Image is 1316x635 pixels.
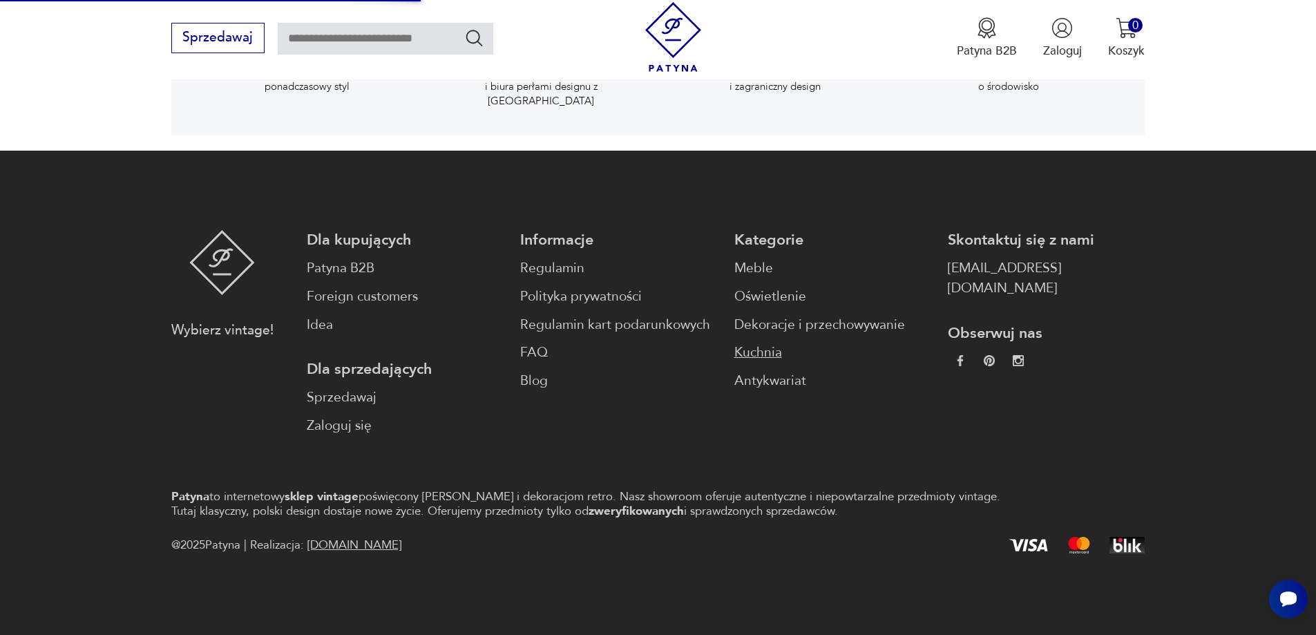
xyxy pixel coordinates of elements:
p: Zaloguj [1043,43,1082,59]
a: Antykwariat [734,371,931,391]
button: Zaloguj [1043,17,1082,59]
p: Patyna B2B [957,43,1017,59]
a: Ikona medaluPatyna B2B [957,17,1017,59]
strong: zweryfikowanych [589,503,684,519]
img: da9060093f698e4c3cedc1453eec5031.webp [955,355,966,366]
p: Dla kupujących [307,230,504,250]
div: | [244,536,247,556]
img: Ikonka użytkownika [1051,17,1073,39]
p: Obserwuj nas [948,323,1145,343]
a: Patyna B2B [307,258,504,278]
button: Sprzedawaj [171,23,265,53]
p: Dla sprzedających [307,359,504,379]
strong: sklep vintage [285,489,359,504]
a: Zaloguj się [307,416,504,436]
p: Skontaktuj się z nami [948,230,1145,250]
strong: Patyna [171,489,209,504]
button: Szukaj [464,28,484,48]
span: Realizacja: [250,536,401,556]
img: BLIK [1109,537,1145,553]
p: w których zaklęty jest ponadczasowy styl [231,66,383,94]
p: wybierając vintage, dbasz o środowisko [933,66,1085,94]
img: Visa [1009,539,1048,551]
a: Idea [307,315,504,335]
img: Mastercard [1068,537,1090,553]
a: Polityka prywatności [520,287,717,307]
p: to internetowy poświęcony [PERSON_NAME] i dekoracjom retro. Nasz showroom oferuje autentyczne i n... [171,489,1021,519]
img: Patyna - sklep z meblami i dekoracjami vintage [638,2,708,72]
a: Regulamin kart podarunkowych [520,315,717,335]
img: c2fd9cf7f39615d9d6839a72ae8e59e5.webp [1013,355,1024,366]
div: 0 [1128,18,1143,32]
p: którzy urządzili swoje domy i biura perłami designu z [GEOGRAPHIC_DATA] [465,66,617,108]
img: 37d27d81a828e637adc9f9cb2e3d3a8a.webp [984,355,995,366]
img: Patyna - sklep z meblami i dekoracjami vintage [189,230,255,295]
span: @ 2025 Patyna [171,536,240,556]
p: Wybierz vintage! [171,321,274,341]
a: Regulamin [520,258,717,278]
p: Kategorie [734,230,931,250]
a: [EMAIL_ADDRESS][DOMAIN_NAME] [948,258,1145,298]
p: Informacje [520,230,717,250]
a: Blog [520,371,717,391]
iframe: Smartsupp widget button [1269,580,1308,618]
img: Ikona koszyka [1116,17,1137,39]
a: [DOMAIN_NAME] [307,537,401,553]
a: Kuchnia [734,343,931,363]
a: Foreign customers [307,287,504,307]
img: Ikona medalu [976,17,998,39]
button: Patyna B2B [957,17,1017,59]
a: Dekoracje i przechowywanie [734,315,931,335]
a: Sprzedawaj [171,33,265,44]
a: Oświetlenie [734,287,931,307]
button: 0Koszyk [1108,17,1145,59]
p: odkrywaj topowy polski i zagraniczny design [699,66,851,94]
a: Sprzedawaj [307,388,504,408]
a: Meble [734,258,931,278]
p: Koszyk [1108,43,1145,59]
a: FAQ [520,343,717,363]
